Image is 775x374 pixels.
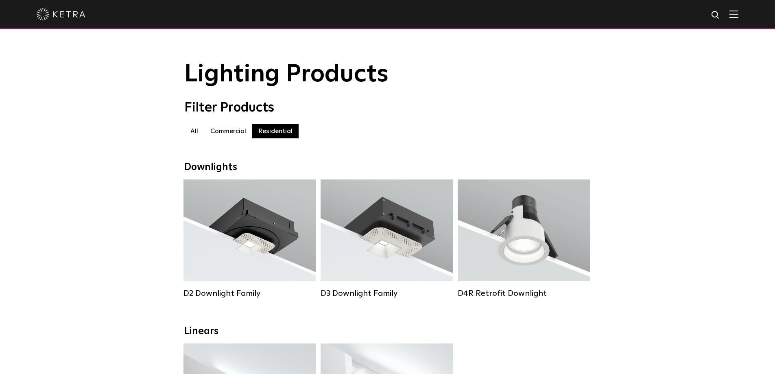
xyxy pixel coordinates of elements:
[321,179,453,298] a: D3 Downlight Family Lumen Output:700 / 900 / 1100Colors:White / Black / Silver / Bronze / Paintab...
[184,124,204,138] label: All
[711,10,721,20] img: search icon
[458,179,590,298] a: D4R Retrofit Downlight Lumen Output:800Colors:White / BlackBeam Angles:15° / 25° / 40° / 60°Watta...
[183,289,316,298] div: D2 Downlight Family
[37,8,85,20] img: ketra-logo-2019-white
[184,62,389,87] span: Lighting Products
[184,162,591,173] div: Downlights
[184,100,591,116] div: Filter Products
[729,10,738,18] img: Hamburger%20Nav.svg
[184,326,591,337] div: Linears
[458,289,590,298] div: D4R Retrofit Downlight
[183,179,316,298] a: D2 Downlight Family Lumen Output:1200Colors:White / Black / Gloss Black / Silver / Bronze / Silve...
[252,124,299,138] label: Residential
[204,124,252,138] label: Commercial
[321,289,453,298] div: D3 Downlight Family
